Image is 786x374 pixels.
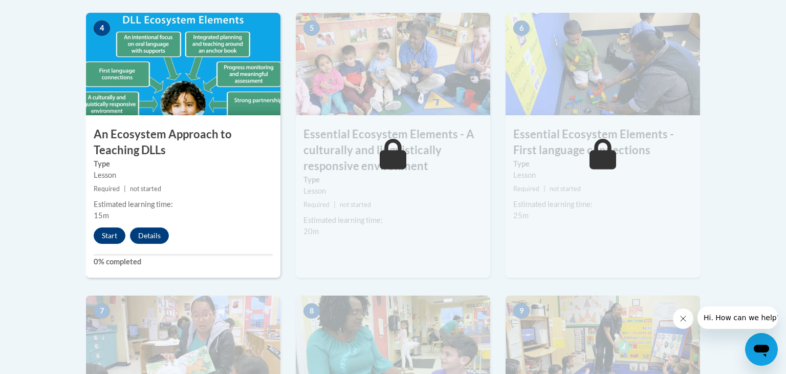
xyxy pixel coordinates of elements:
[334,201,336,209] span: |
[506,13,700,115] img: Course Image
[506,127,700,158] h3: Essential Ecosystem Elements - First language connections
[94,199,273,210] div: Estimated learning time:
[303,303,320,319] span: 8
[303,174,483,185] label: Type
[86,13,280,115] img: Course Image
[697,306,778,329] iframe: Message from company
[513,199,692,210] div: Estimated learning time:
[130,185,161,193] span: not started
[513,303,530,319] span: 9
[94,256,273,267] label: 0% completed
[130,227,169,244] button: Details
[124,185,126,193] span: |
[513,211,529,220] span: 25m
[303,227,319,236] span: 20m
[94,211,109,220] span: 15m
[94,158,273,170] label: Type
[513,20,530,36] span: 6
[303,20,320,36] span: 5
[543,185,545,193] span: |
[94,170,273,181] div: Lesson
[296,13,490,115] img: Course Image
[303,201,330,209] span: Required
[745,333,778,366] iframe: Button to launch messaging window
[94,20,110,36] span: 4
[86,127,280,158] h3: An Ecosystem Approach to Teaching DLLs
[303,215,483,226] div: Estimated learning time:
[513,170,692,181] div: Lesson
[513,158,692,170] label: Type
[550,185,581,193] span: not started
[513,185,539,193] span: Required
[303,185,483,197] div: Lesson
[94,303,110,319] span: 7
[296,127,490,174] h3: Essential Ecosystem Elements - A culturally and linguistically responsive environment
[6,7,83,15] span: Hi. How can we help?
[340,201,371,209] span: not started
[94,227,125,244] button: Start
[673,308,693,329] iframe: Close message
[94,185,120,193] span: Required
